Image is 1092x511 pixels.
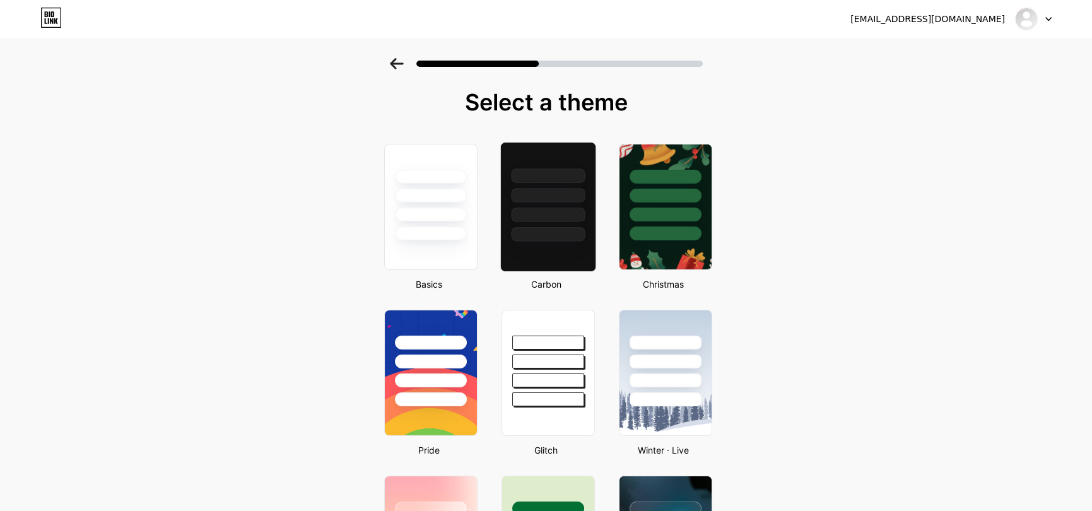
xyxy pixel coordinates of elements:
div: Basics [380,278,478,291]
img: 526betlinkdaftar [1014,7,1038,31]
div: Glitch [498,443,595,457]
div: Select a theme [379,90,713,115]
div: Christmas [615,278,712,291]
div: Winter · Live [615,443,712,457]
div: Carbon [498,278,595,291]
div: Pride [380,443,478,457]
div: [EMAIL_ADDRESS][DOMAIN_NAME] [850,13,1005,26]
